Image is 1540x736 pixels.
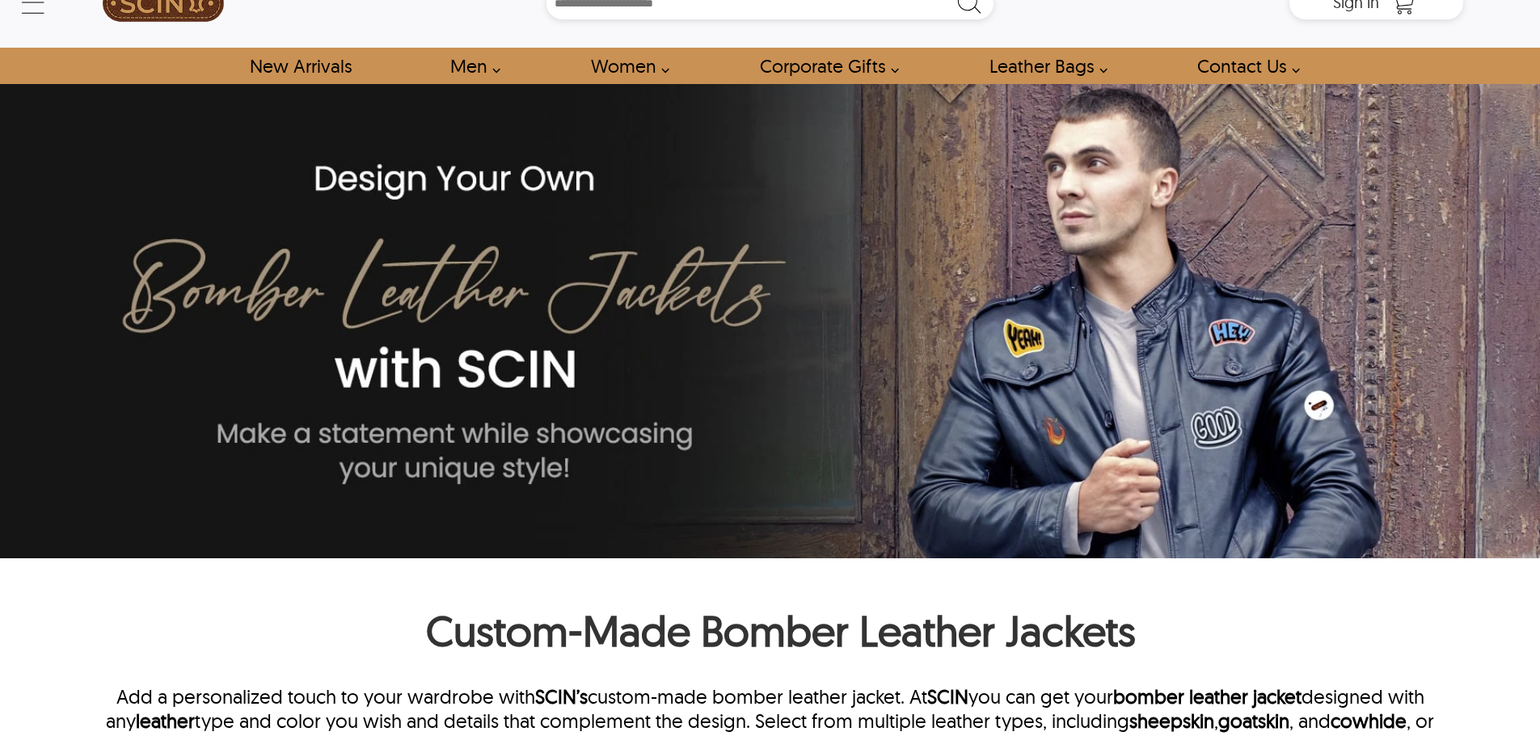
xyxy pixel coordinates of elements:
[1129,709,1214,733] a: sheepskin
[426,604,1136,657] strong: Custom-Made Bomber Leather Jackets
[432,48,509,84] a: shop men's leather jackets
[1113,684,1302,709] a: bomber leather jacket
[136,709,195,733] a: leather
[231,48,369,84] a: Shop New Arrivals
[1218,709,1289,733] a: goatskin
[971,48,1116,84] a: Shop Leather Bags
[1179,48,1309,84] a: contact-us
[1331,709,1407,733] a: cowhide
[927,684,968,709] a: SCIN
[741,48,908,84] a: Shop Leather Corporate Gifts
[535,684,588,709] a: SCIN’s
[572,48,678,84] a: Shop Women Leather Jackets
